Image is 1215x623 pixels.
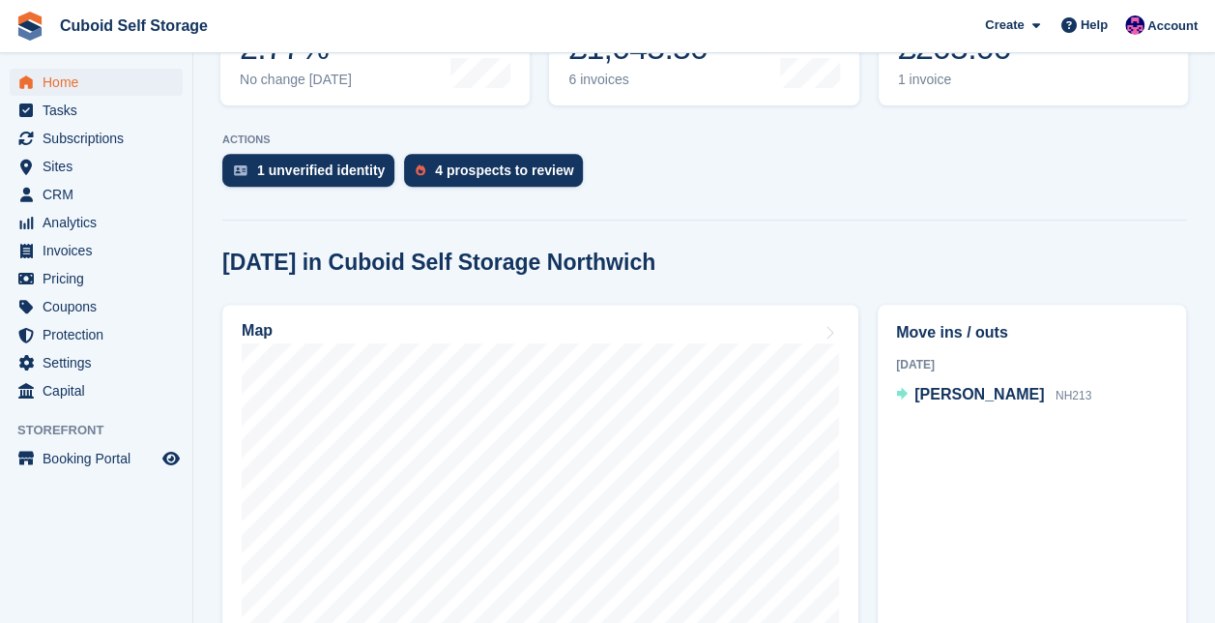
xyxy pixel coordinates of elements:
[898,72,1030,88] div: 1 invoice
[896,383,1091,408] a: [PERSON_NAME] NH213
[43,69,159,96] span: Home
[240,72,352,88] div: No change [DATE]
[10,209,183,236] a: menu
[43,377,159,404] span: Capital
[43,97,159,124] span: Tasks
[416,164,425,176] img: prospect-51fa495bee0391a8d652442698ab0144808aea92771e9ea1ae160a38d050c398.svg
[43,181,159,208] span: CRM
[222,133,1186,146] p: ACTIONS
[43,153,159,180] span: Sites
[10,237,183,264] a: menu
[10,293,183,320] a: menu
[1147,16,1198,36] span: Account
[568,72,712,88] div: 6 invoices
[257,163,385,178] div: 1 unverified identity
[10,265,183,292] a: menu
[43,125,159,152] span: Subscriptions
[43,209,159,236] span: Analytics
[10,321,183,348] a: menu
[17,421,192,440] span: Storefront
[896,356,1168,373] div: [DATE]
[43,445,159,472] span: Booking Portal
[404,154,593,196] a: 4 prospects to review
[10,181,183,208] a: menu
[1081,15,1108,35] span: Help
[43,237,159,264] span: Invoices
[242,322,273,340] h2: Map
[985,15,1024,35] span: Create
[10,125,183,152] a: menu
[435,163,573,178] div: 4 prospects to review
[10,377,183,404] a: menu
[43,265,159,292] span: Pricing
[1125,15,1144,35] img: Gurpreet Dev
[43,293,159,320] span: Coupons
[159,447,183,470] a: Preview store
[896,321,1168,344] h2: Move ins / outs
[10,153,183,180] a: menu
[10,97,183,124] a: menu
[222,250,655,276] h2: [DATE] in Cuboid Self Storage Northwich
[10,349,183,376] a: menu
[222,154,404,196] a: 1 unverified identity
[43,321,159,348] span: Protection
[52,10,216,42] a: Cuboid Self Storage
[10,69,183,96] a: menu
[1056,389,1091,402] span: NH213
[914,386,1044,402] span: [PERSON_NAME]
[43,349,159,376] span: Settings
[15,12,44,41] img: stora-icon-8386f47178a22dfd0bd8f6a31ec36ba5ce8667c1dd55bd0f319d3a0aa187defe.svg
[10,445,183,472] a: menu
[234,164,247,176] img: verify_identity-adf6edd0f0f0b5bbfe63781bf79b02c33cf7c696d77639b501bdc392416b5a36.svg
